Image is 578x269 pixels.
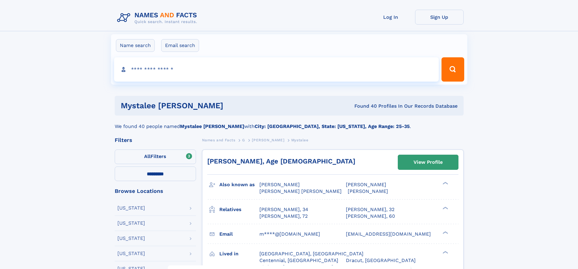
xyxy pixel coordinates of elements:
[115,10,202,26] img: Logo Names and Facts
[346,182,386,187] span: [PERSON_NAME]
[117,236,145,241] div: [US_STATE]
[348,188,388,194] span: [PERSON_NAME]
[441,181,448,185] div: ❯
[346,206,394,213] a: [PERSON_NAME], 32
[346,213,395,220] a: [PERSON_NAME], 60
[114,57,439,82] input: search input
[441,230,448,234] div: ❯
[259,182,300,187] span: [PERSON_NAME]
[259,251,363,257] span: [GEOGRAPHIC_DATA], [GEOGRAPHIC_DATA]
[202,136,235,144] a: Names and Facts
[115,150,196,164] label: Filters
[180,123,244,129] b: Mystalee [PERSON_NAME]
[242,136,245,144] a: G
[219,204,259,215] h3: Relatives
[255,123,410,129] b: City: [GEOGRAPHIC_DATA], State: [US_STATE], Age Range: 25-35
[207,157,355,165] a: [PERSON_NAME], Age [DEMOGRAPHIC_DATA]
[116,39,155,52] label: Name search
[291,138,309,142] span: Mystalee
[121,102,289,109] h1: Mystalee [PERSON_NAME]
[219,249,259,259] h3: Lived in
[161,39,199,52] label: Email search
[346,257,416,263] span: Dracut, [GEOGRAPHIC_DATA]
[259,213,308,220] a: [PERSON_NAME], 72
[259,188,342,194] span: [PERSON_NAME] [PERSON_NAME]
[398,155,458,170] a: View Profile
[219,229,259,239] h3: Email
[115,116,464,130] div: We found 40 people named with .
[441,206,448,210] div: ❯
[252,136,284,144] a: [PERSON_NAME]
[259,257,338,263] span: Centennial, [GEOGRAPHIC_DATA]
[117,206,145,210] div: [US_STATE]
[367,10,415,25] a: Log In
[117,251,145,256] div: [US_STATE]
[441,57,464,82] button: Search Button
[219,180,259,190] h3: Also known as
[117,221,145,226] div: [US_STATE]
[414,155,443,169] div: View Profile
[289,103,458,109] div: Found 40 Profiles In Our Records Database
[144,153,150,159] span: All
[115,137,196,143] div: Filters
[252,138,284,142] span: [PERSON_NAME]
[415,10,464,25] a: Sign Up
[441,250,448,254] div: ❯
[242,138,245,142] span: G
[346,231,431,237] span: [EMAIL_ADDRESS][DOMAIN_NAME]
[115,188,196,194] div: Browse Locations
[259,206,308,213] a: [PERSON_NAME], 34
